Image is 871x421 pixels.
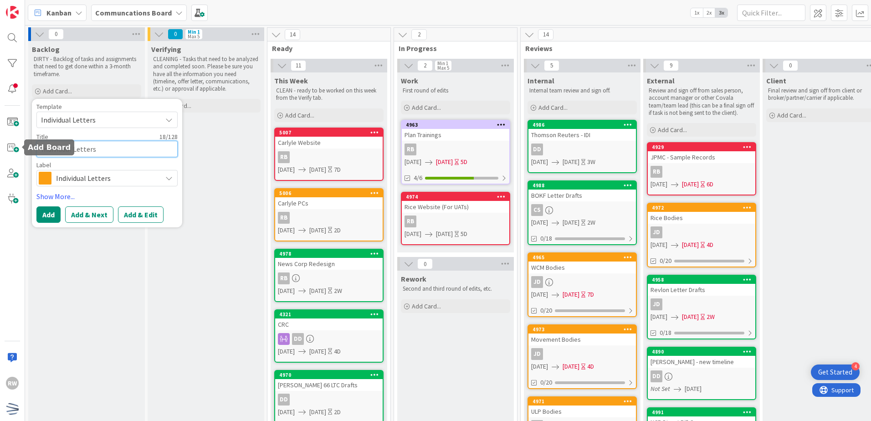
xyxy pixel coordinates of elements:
[528,252,637,317] a: 4965WCM BodiesJD[DATE][DATE]7D0/20
[275,189,383,209] div: 5006Carlyle PCs
[276,87,382,102] p: CLEAN - ready to be worked on this week from the Verify tab.
[56,172,157,185] span: Individual Letters
[291,60,306,71] span: 11
[272,44,379,53] span: Ready
[6,6,19,19] img: Visit kanbanzone.com
[279,372,383,378] div: 4970
[652,409,755,416] div: 4991
[279,311,383,318] div: 4321
[151,45,181,54] span: Verifying
[737,5,805,21] input: Quick Filter...
[647,275,756,339] a: 4958Revlon Letter DraftsJD[DATE][DATE]2W0/18
[309,407,326,417] span: [DATE]
[275,212,383,224] div: RB
[563,362,579,371] span: [DATE]
[528,334,636,345] div: Movement Bodies
[275,189,383,197] div: 5006
[648,348,755,356] div: 4890
[528,325,636,334] div: 4973
[6,377,19,390] div: RW
[528,348,636,360] div: JD
[648,298,755,310] div: JD
[528,121,636,129] div: 4986
[531,218,548,227] span: [DATE]
[19,1,41,12] span: Support
[275,394,383,406] div: DD
[65,206,113,223] button: Add & Next
[663,60,679,71] span: 9
[851,362,860,370] div: 4
[278,394,290,406] div: DD
[278,272,290,284] div: RB
[531,362,548,371] span: [DATE]
[274,309,384,363] a: 4321CRCDD[DATE][DATE]4D
[275,151,383,163] div: RB
[528,397,636,406] div: 4971
[652,349,755,355] div: 4890
[405,216,416,227] div: RB
[648,151,755,163] div: JPMC - Sample Records
[528,397,636,417] div: 4971ULP Bodies
[540,234,552,243] span: 0/18
[417,60,433,71] span: 2
[309,347,326,356] span: [DATE]
[411,29,427,40] span: 2
[402,144,509,155] div: RB
[528,276,636,288] div: JD
[652,205,755,211] div: 4972
[275,318,383,330] div: CRC
[118,206,164,223] button: Add & Edit
[461,157,467,167] div: 5D
[275,258,383,270] div: News Corp Redesign
[587,157,595,167] div: 3W
[528,129,636,141] div: Thomson Reuters - IDI
[528,262,636,273] div: WCM Bodies
[651,166,662,178] div: RB
[275,310,383,330] div: 4321CRC
[274,128,384,181] a: 5007Carlyle WebsiteRB[DATE][DATE]7D
[334,407,341,417] div: 2D
[278,212,290,224] div: RB
[405,144,416,155] div: RB
[278,407,295,417] span: [DATE]
[528,324,637,389] a: 4973Movement BodiesJD[DATE][DATE]4D0/20
[647,347,756,400] a: 4890[PERSON_NAME] - new timelineDDNot Set[DATE]
[6,402,19,415] img: avatar
[278,347,295,356] span: [DATE]
[334,347,341,356] div: 4D
[528,181,636,201] div: 4988BOKF Letter Drafts
[766,76,786,85] span: Client
[587,362,594,371] div: 4D
[533,254,636,261] div: 4965
[153,56,259,92] p: CLEANING - Tasks that need to be analyzed and completed soon. Please be sure you have all the inf...
[403,87,508,94] p: First round of edits
[707,240,713,250] div: 4D
[531,348,543,360] div: JD
[651,240,667,250] span: [DATE]
[648,204,755,224] div: 4972Rice Bodies
[528,253,636,262] div: 4965
[436,229,453,239] span: [DATE]
[275,128,383,149] div: 5007Carlyle Website
[648,212,755,224] div: Rice Bodies
[36,206,61,223] button: Add
[777,111,806,119] span: Add Card...
[682,240,699,250] span: [DATE]
[528,325,636,345] div: 4973Movement Bodies
[691,8,703,17] span: 1x
[36,141,178,157] textarea: Individual Letters
[652,144,755,150] div: 4929
[647,203,756,267] a: 4972Rice BodiesJD[DATE][DATE]4D0/20
[818,368,852,377] div: Get Started
[528,144,636,155] div: DD
[682,180,699,189] span: [DATE]
[685,384,702,394] span: [DATE]
[412,103,441,112] span: Add Card...
[648,356,755,368] div: [PERSON_NAME] - new timeline
[648,276,755,296] div: 4958Revlon Letter Drafts
[533,122,636,128] div: 4986
[533,182,636,189] div: 4988
[703,8,715,17] span: 2x
[95,8,172,17] b: Communcations Board
[651,180,667,189] span: [DATE]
